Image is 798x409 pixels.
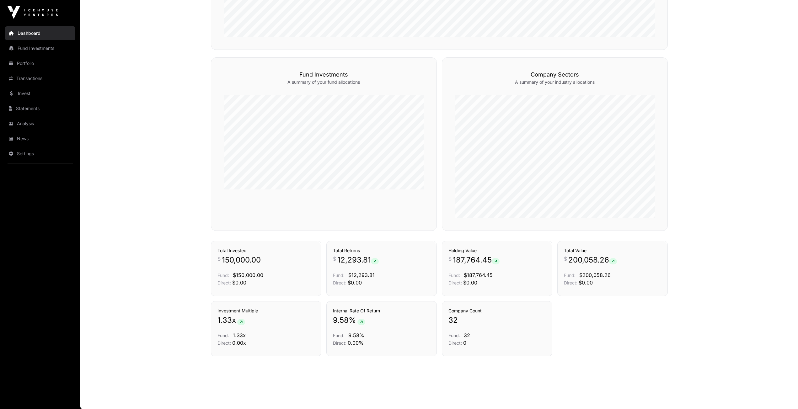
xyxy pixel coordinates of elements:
span: Fund: [217,333,229,338]
h3: Holding Value [448,247,546,254]
span: $ [217,255,221,263]
span: x [232,315,236,325]
span: $ [333,255,336,263]
span: 9.58% [348,332,364,338]
span: 200,058.26 [568,255,617,265]
span: $200,058.26 [579,272,611,278]
a: Dashboard [5,26,75,40]
span: 1.33x [233,332,246,338]
span: Direct: [217,340,231,346]
a: Analysis [5,117,75,130]
h3: Total Value [564,247,661,254]
span: 32 [448,315,458,325]
span: $12,293.81 [348,272,375,278]
a: Fund Investments [5,41,75,55]
span: 0.00% [348,340,364,346]
p: A summary of your industry allocations [455,79,655,85]
span: Fund: [564,273,576,278]
span: $0.00 [232,279,246,286]
a: Invest [5,87,75,100]
a: Settings [5,147,75,161]
span: Fund: [448,333,460,338]
a: Transactions [5,72,75,85]
span: Fund: [333,273,345,278]
span: 0 [463,340,466,346]
span: Direct: [333,340,346,346]
span: Fund: [333,333,345,338]
span: 150,000.00 [222,255,261,265]
span: Fund: [448,273,460,278]
span: Fund: [217,273,229,278]
h3: Total Returns [333,247,430,254]
span: $187,764.45 [464,272,493,278]
h3: Internal Rate Of Return [333,308,430,314]
h3: Fund Investments [224,70,424,79]
span: Direct: [333,280,346,285]
h3: Investment Multiple [217,308,315,314]
span: 12,293.81 [337,255,379,265]
h3: Company Count [448,308,546,314]
img: Icehouse Ventures Logo [8,6,58,19]
div: Widżet czatu [767,379,798,409]
span: $ [564,255,567,263]
span: $150,000.00 [233,272,263,278]
a: Portfolio [5,56,75,70]
span: Direct: [564,280,577,285]
span: % [349,315,356,325]
span: Direct: [217,280,231,285]
span: $0.00 [463,279,477,286]
h3: Company Sectors [455,70,655,79]
a: Statements [5,102,75,115]
span: Direct: [448,280,462,285]
span: $0.00 [579,279,593,286]
span: 9.58 [333,315,349,325]
span: Direct: [448,340,462,346]
iframe: Chat Widget [767,379,798,409]
span: $0.00 [348,279,362,286]
h3: Total Invested [217,247,315,254]
span: 32 [464,332,470,338]
p: A summary of your fund allocations [224,79,424,85]
span: 1.33 [217,315,232,325]
a: News [5,132,75,146]
span: 0.00x [232,340,246,346]
span: 187,764.45 [453,255,500,265]
span: $ [448,255,452,263]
